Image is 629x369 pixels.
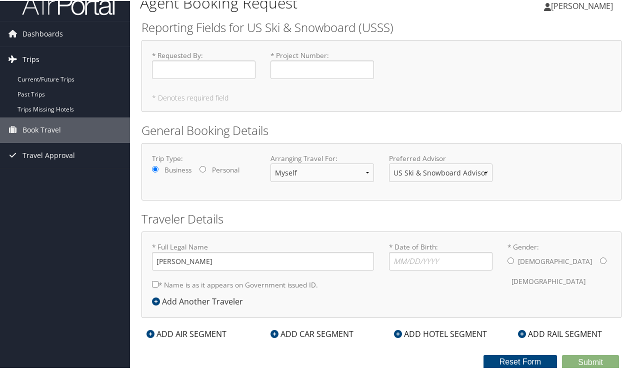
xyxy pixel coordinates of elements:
[507,256,514,263] input: * Gender:[DEMOGRAPHIC_DATA][DEMOGRAPHIC_DATA]
[141,18,621,35] h2: Reporting Fields for US Ski & Snowboard (USSS)
[600,256,606,263] input: * Gender:[DEMOGRAPHIC_DATA][DEMOGRAPHIC_DATA]
[152,152,255,162] label: Trip Type:
[152,274,318,293] label: * Name is as it appears on Government issued ID.
[389,152,492,162] label: Preferred Advisor
[141,327,231,339] div: ADD AIR SEGMENT
[22,116,61,141] span: Book Travel
[152,59,255,78] input: * Requested By:
[141,121,621,138] h2: General Booking Details
[270,59,374,78] input: * Project Number:
[141,209,621,226] h2: Traveler Details
[152,93,611,100] h5: * Denotes required field
[270,152,374,162] label: Arranging Travel For:
[22,142,75,167] span: Travel Approval
[562,354,619,369] button: Submit
[152,251,374,269] input: * Full Legal Name
[270,49,374,78] label: * Project Number :
[22,20,63,45] span: Dashboards
[483,354,557,368] button: Reset Form
[152,49,255,78] label: * Requested By :
[152,294,248,306] div: Add Another Traveler
[265,327,358,339] div: ADD CAR SEGMENT
[389,241,492,269] label: * Date of Birth:
[389,251,492,269] input: * Date of Birth:
[518,251,592,270] label: [DEMOGRAPHIC_DATA]
[389,327,492,339] div: ADD HOTEL SEGMENT
[507,241,611,290] label: * Gender:
[511,271,585,290] label: [DEMOGRAPHIC_DATA]
[513,327,607,339] div: ADD RAIL SEGMENT
[164,164,191,174] label: Business
[212,164,239,174] label: Personal
[152,241,374,269] label: * Full Legal Name
[22,46,39,71] span: Trips
[152,280,158,286] input: * Name is as it appears on Government issued ID.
